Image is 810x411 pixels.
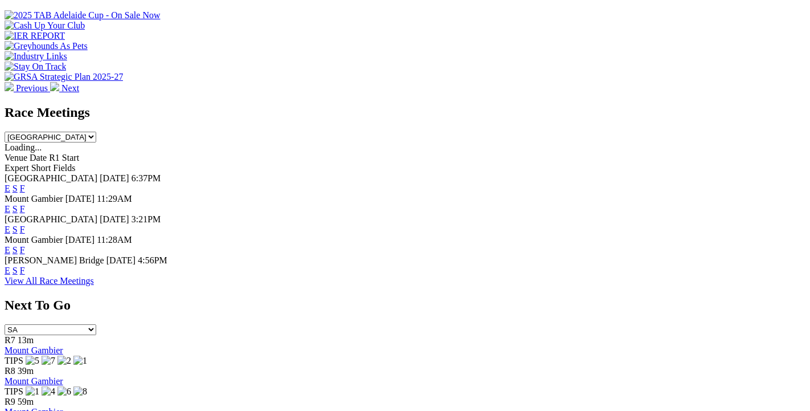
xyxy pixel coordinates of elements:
[5,356,23,365] span: TIPS
[5,105,805,120] h2: Race Meetings
[5,194,63,204] span: Mount Gambier
[5,153,27,162] span: Venue
[20,225,25,234] a: F
[18,397,34,406] span: 59m
[100,214,129,224] span: [DATE]
[106,255,136,265] span: [DATE]
[20,245,25,255] a: F
[100,173,129,183] span: [DATE]
[5,245,10,255] a: E
[50,83,79,93] a: Next
[5,41,88,51] img: Greyhounds As Pets
[65,235,95,245] span: [DATE]
[18,335,34,345] span: 13m
[5,397,15,406] span: R9
[26,386,39,397] img: 1
[5,31,65,41] img: IER REPORT
[5,184,10,193] a: E
[131,214,161,224] span: 3:21PM
[16,83,48,93] span: Previous
[13,225,18,234] a: S
[5,82,14,91] img: chevron-left-pager-white.svg
[5,10,161,21] img: 2025 TAB Adelaide Cup - On Sale Now
[5,51,67,62] img: Industry Links
[5,255,104,265] span: [PERSON_NAME] Bridge
[20,204,25,214] a: F
[131,173,161,183] span: 6:37PM
[31,163,51,173] span: Short
[30,153,47,162] span: Date
[13,245,18,255] a: S
[42,386,55,397] img: 4
[5,173,97,183] span: [GEOGRAPHIC_DATA]
[13,204,18,214] a: S
[13,266,18,275] a: S
[42,356,55,366] img: 7
[50,82,59,91] img: chevron-right-pager-white.svg
[26,356,39,366] img: 5
[5,266,10,275] a: E
[5,225,10,234] a: E
[5,235,63,245] span: Mount Gambier
[57,356,71,366] img: 2
[5,163,29,173] span: Expert
[5,298,805,313] h2: Next To Go
[73,386,87,397] img: 8
[5,335,15,345] span: R7
[5,21,85,31] img: Cash Up Your Club
[5,83,50,93] a: Previous
[5,345,63,355] a: Mount Gambier
[73,356,87,366] img: 1
[20,184,25,193] a: F
[5,276,94,286] a: View All Race Meetings
[5,72,123,82] img: GRSA Strategic Plan 2025-27
[97,235,132,245] span: 11:28AM
[53,163,75,173] span: Fields
[138,255,167,265] span: 4:56PM
[5,62,66,72] img: Stay On Track
[97,194,132,204] span: 11:29AM
[5,214,97,224] span: [GEOGRAPHIC_DATA]
[5,386,23,396] span: TIPS
[18,366,34,376] span: 39m
[57,386,71,397] img: 6
[5,366,15,376] span: R8
[5,376,63,386] a: Mount Gambier
[20,266,25,275] a: F
[5,143,42,152] span: Loading...
[61,83,79,93] span: Next
[13,184,18,193] a: S
[65,194,95,204] span: [DATE]
[5,204,10,214] a: E
[49,153,79,162] span: R1 Start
